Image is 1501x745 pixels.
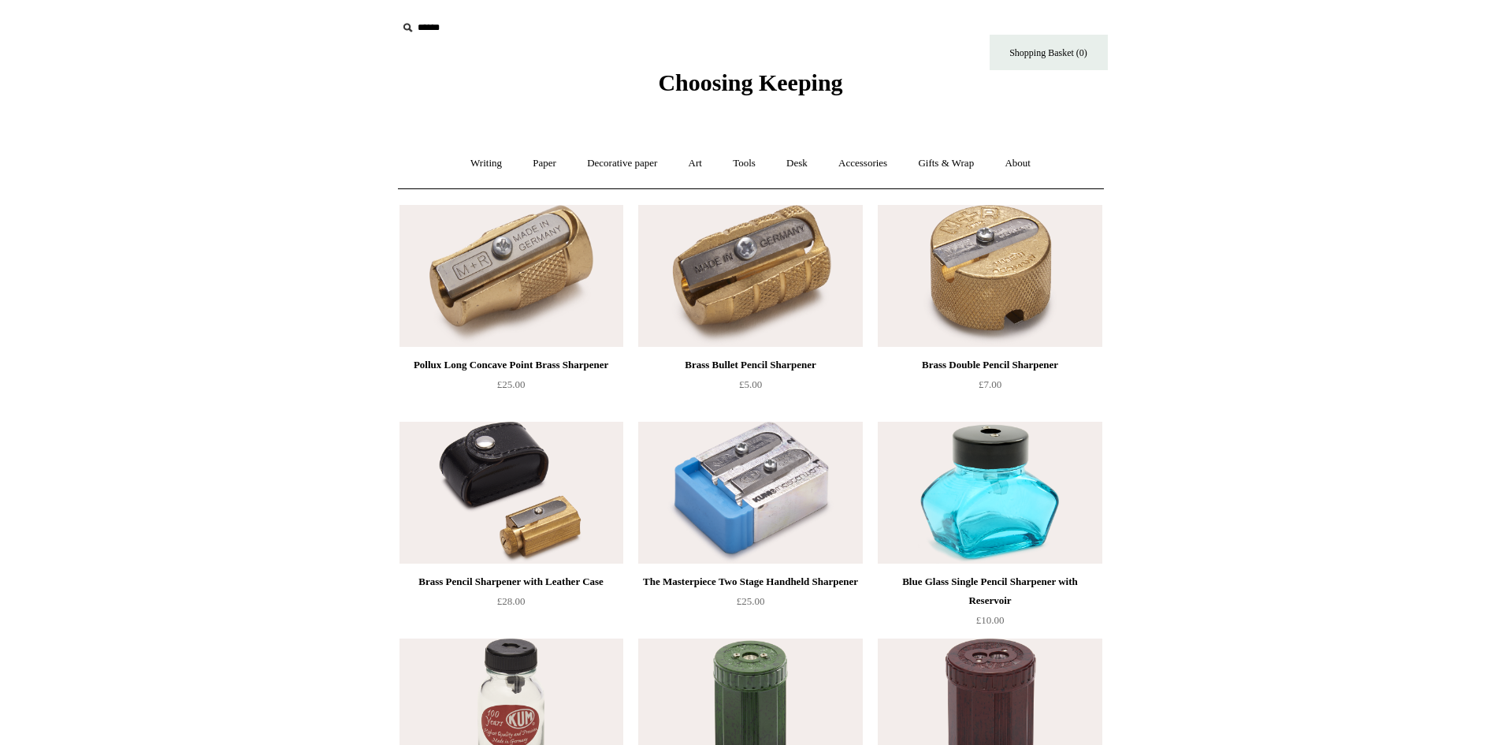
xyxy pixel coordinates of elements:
img: The Masterpiece Two Stage Handheld Sharpener [638,422,862,564]
div: The Masterpiece Two Stage Handheld Sharpener [642,572,858,591]
a: Desk [772,143,822,184]
a: Brass Pencil Sharpener with Leather Case £28.00 [399,572,623,637]
a: Pollux Long Concave Point Brass Sharpener £25.00 [399,356,623,420]
span: Choosing Keeping [658,69,842,95]
a: About [990,143,1045,184]
a: Shopping Basket (0) [990,35,1108,70]
span: £25.00 [497,378,526,390]
div: Brass Pencil Sharpener with Leather Case [403,572,619,591]
a: Accessories [824,143,901,184]
div: Brass Double Pencil Sharpener [882,356,1098,374]
img: Brass Double Pencil Sharpener [878,205,1102,347]
a: Choosing Keeping [658,82,842,93]
div: Brass Bullet Pencil Sharpener [642,356,858,374]
img: Pollux Long Concave Point Brass Sharpener [399,205,623,347]
img: Brass Pencil Sharpener with Leather Case [399,422,623,564]
a: Brass Pencil Sharpener with Leather Case Brass Pencil Sharpener with Leather Case [399,422,623,564]
a: Decorative paper [573,143,671,184]
a: Art [674,143,716,184]
div: Pollux Long Concave Point Brass Sharpener [403,356,619,374]
a: The Masterpiece Two Stage Handheld Sharpener The Masterpiece Two Stage Handheld Sharpener [638,422,862,564]
a: Brass Double Pencil Sharpener Brass Double Pencil Sharpener [878,205,1102,347]
a: Paper [518,143,570,184]
a: Tools [719,143,770,184]
a: Pollux Long Concave Point Brass Sharpener Pollux Long Concave Point Brass Sharpener [399,205,623,347]
a: The Masterpiece Two Stage Handheld Sharpener £25.00 [638,572,862,637]
div: Blue Glass Single Pencil Sharpener with Reservoir [882,572,1098,610]
span: £10.00 [976,614,1005,626]
span: £5.00 [739,378,762,390]
a: Brass Double Pencil Sharpener £7.00 [878,356,1102,420]
a: Writing [456,143,516,184]
a: Blue Glass Single Pencil Sharpener with Reservoir Blue Glass Single Pencil Sharpener with Reservoir [878,422,1102,564]
img: Blue Glass Single Pencil Sharpener with Reservoir [878,422,1102,564]
span: £28.00 [497,595,526,607]
a: Brass Bullet Pencil Sharpener Brass Bullet Pencil Sharpener [638,205,862,347]
a: Gifts & Wrap [904,143,988,184]
span: £7.00 [979,378,1001,390]
a: Brass Bullet Pencil Sharpener £5.00 [638,356,862,420]
span: £25.00 [737,595,765,607]
img: Brass Bullet Pencil Sharpener [638,205,862,347]
a: Blue Glass Single Pencil Sharpener with Reservoir £10.00 [878,572,1102,637]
